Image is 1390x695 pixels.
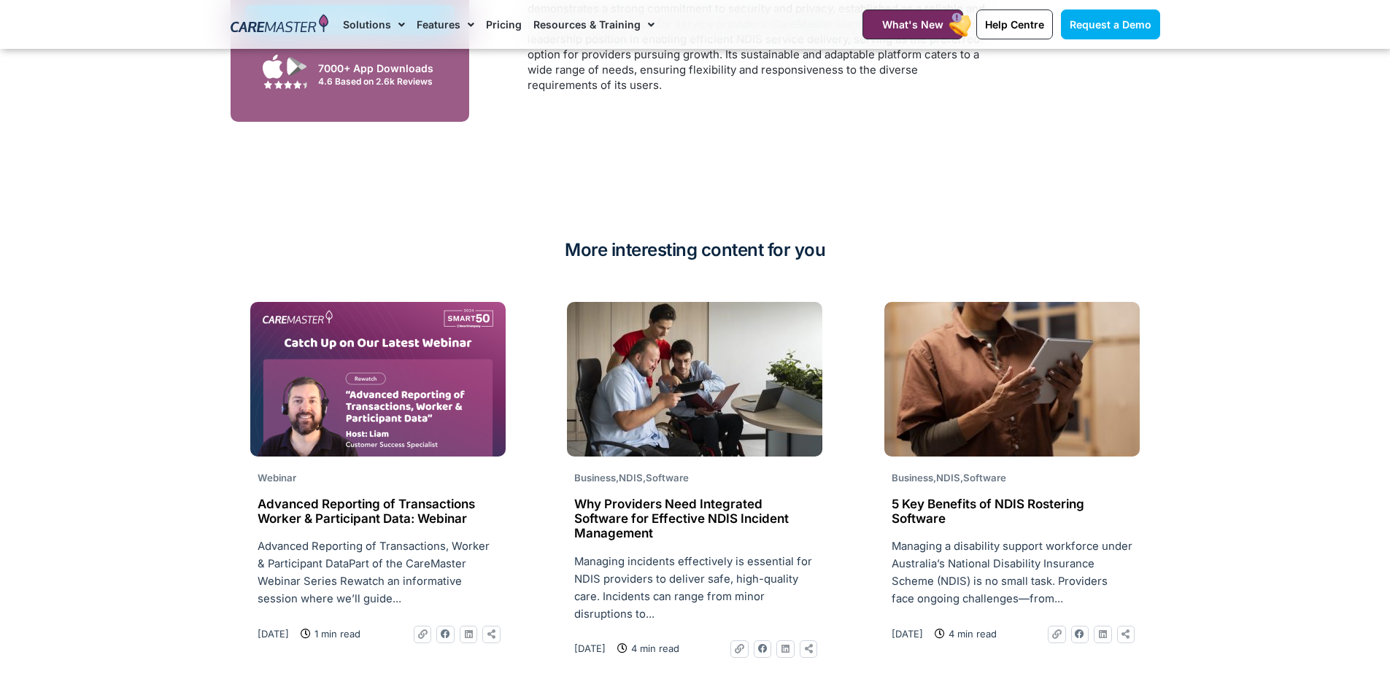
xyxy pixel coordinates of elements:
img: REWATCH Advanced Reporting of Transactions, Worker & Participant Data_Website Thumb [250,302,506,457]
time: [DATE] [574,642,606,654]
span: Business [892,472,933,484]
span: Help Centre [985,18,1044,31]
p: Advanced Reporting of Transactions, Worker & Participant DataPart of the CareMaster Webinar Serie... [258,537,498,607]
span: 1 min read [311,626,360,642]
p: Managing incidents effectively is essential for NDIS providers to deliver safe, high-quality care... [574,553,815,623]
span: NDIS [936,472,960,484]
span: Request a Demo [1070,18,1151,31]
img: Apple App Store Icon [263,54,283,79]
span: 4 min read [945,626,997,642]
p: Managing a disability support workforce under Australia’s National Disability Insurance Scheme (N... [892,537,1132,607]
h2: 5 Key Benefits of NDIS Rostering Software [892,497,1132,527]
img: Google Play App Icon [287,55,307,77]
img: man-wheelchair-working-front-view [567,302,822,457]
span: Software [963,472,1006,484]
span: 4 min read [628,640,679,656]
h2: Why Providers Need Integrated Software for Effective NDIS Incident Management [574,497,815,541]
div: 4.6 Based on 2.6k Reviews [318,76,447,87]
time: [DATE] [258,628,289,640]
a: [DATE] [258,626,289,642]
time: [DATE] [892,628,923,640]
img: CareMaster Logo [231,14,329,36]
span: Software [646,472,689,484]
a: Request a Demo [1061,9,1160,39]
a: What's New [862,9,963,39]
h2: More interesting content for you [231,238,1160,262]
span: , , [892,472,1006,484]
span: Business [574,472,616,484]
img: Google Play Store App Review Stars [263,80,307,89]
span: What's New [882,18,943,31]
a: [DATE] [574,640,606,656]
span: NDIS [619,472,643,484]
a: Help Centre [976,9,1053,39]
a: [DATE] [892,626,923,642]
span: , , [574,472,689,484]
span: Webinar [258,472,296,484]
img: set-designer-work-indoors [884,302,1140,457]
div: 7000+ App Downloads [318,61,447,76]
h2: Advanced Reporting of Transactions Worker & Participant Data: Webinar [258,497,498,527]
